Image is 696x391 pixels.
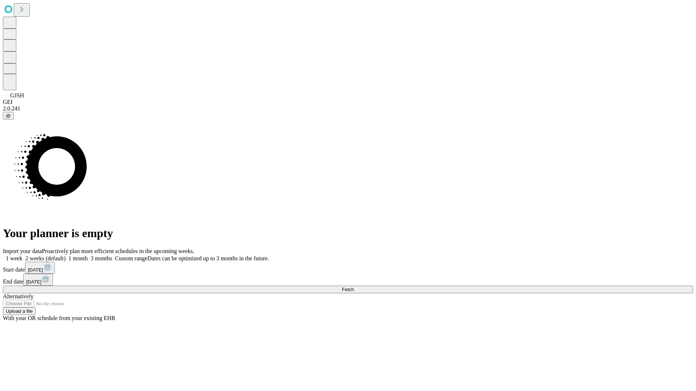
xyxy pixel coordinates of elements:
span: Alternatively [3,293,33,299]
span: 1 month [69,255,88,261]
button: Fetch [3,286,693,293]
span: GJSH [10,92,24,98]
span: @ [6,113,11,118]
span: With your OR schedule from your existing EHR [3,315,115,321]
button: [DATE] [25,262,55,274]
span: 1 week [6,255,22,261]
span: [DATE] [28,267,43,273]
div: Start date [3,262,693,274]
button: @ [3,112,14,119]
div: 2.0.241 [3,105,693,112]
div: End date [3,274,693,286]
button: [DATE] [23,274,53,286]
div: GEI [3,99,693,105]
span: Import your data [3,248,42,254]
span: Proactively plan more efficient schedules in the upcoming weeks. [42,248,194,254]
button: Upload a file [3,307,36,315]
span: 2 weeks (default) [25,255,66,261]
span: Custom range [115,255,147,261]
span: Fetch [342,287,354,292]
span: Dates can be optimized up to 3 months in the future. [148,255,269,261]
span: 3 months [91,255,112,261]
h1: Your planner is empty [3,227,693,240]
span: [DATE] [26,279,41,285]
